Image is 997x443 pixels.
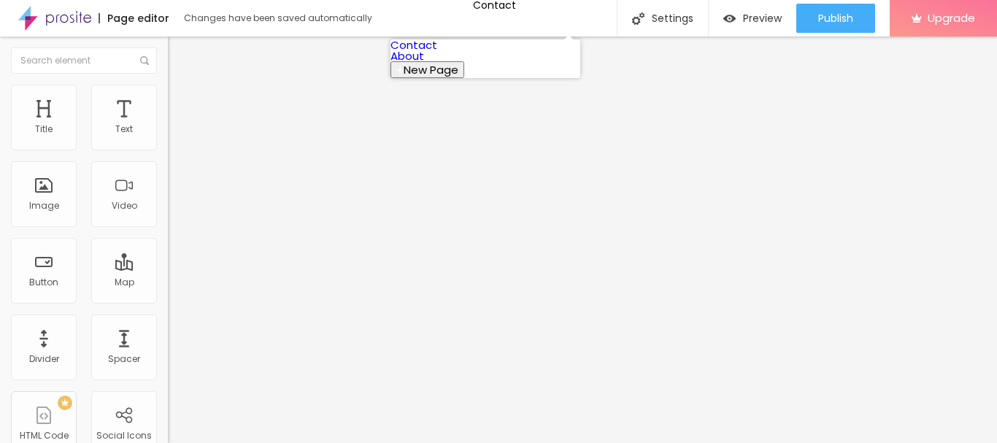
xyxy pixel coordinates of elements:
[11,47,157,74] input: Search element
[168,36,997,443] iframe: Editor
[390,37,437,53] a: Contact
[928,12,975,24] span: Upgrade
[29,354,59,364] div: Divider
[99,13,169,23] div: Page editor
[140,56,149,65] img: Icone
[404,62,458,77] span: New Page
[709,4,796,33] button: Preview
[723,12,736,25] img: view-1.svg
[112,201,137,211] div: Video
[115,277,134,288] div: Map
[108,354,140,364] div: Spacer
[115,124,133,134] div: Text
[818,12,853,24] span: Publish
[390,48,424,63] a: About
[184,14,372,23] div: Changes have been saved automatically
[632,12,644,25] img: Icone
[96,431,152,441] div: Social Icons
[796,4,875,33] button: Publish
[390,61,464,78] button: New Page
[743,12,782,24] span: Preview
[35,124,53,134] div: Title
[29,277,58,288] div: Button
[20,431,69,441] div: HTML Code
[29,201,59,211] div: Image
